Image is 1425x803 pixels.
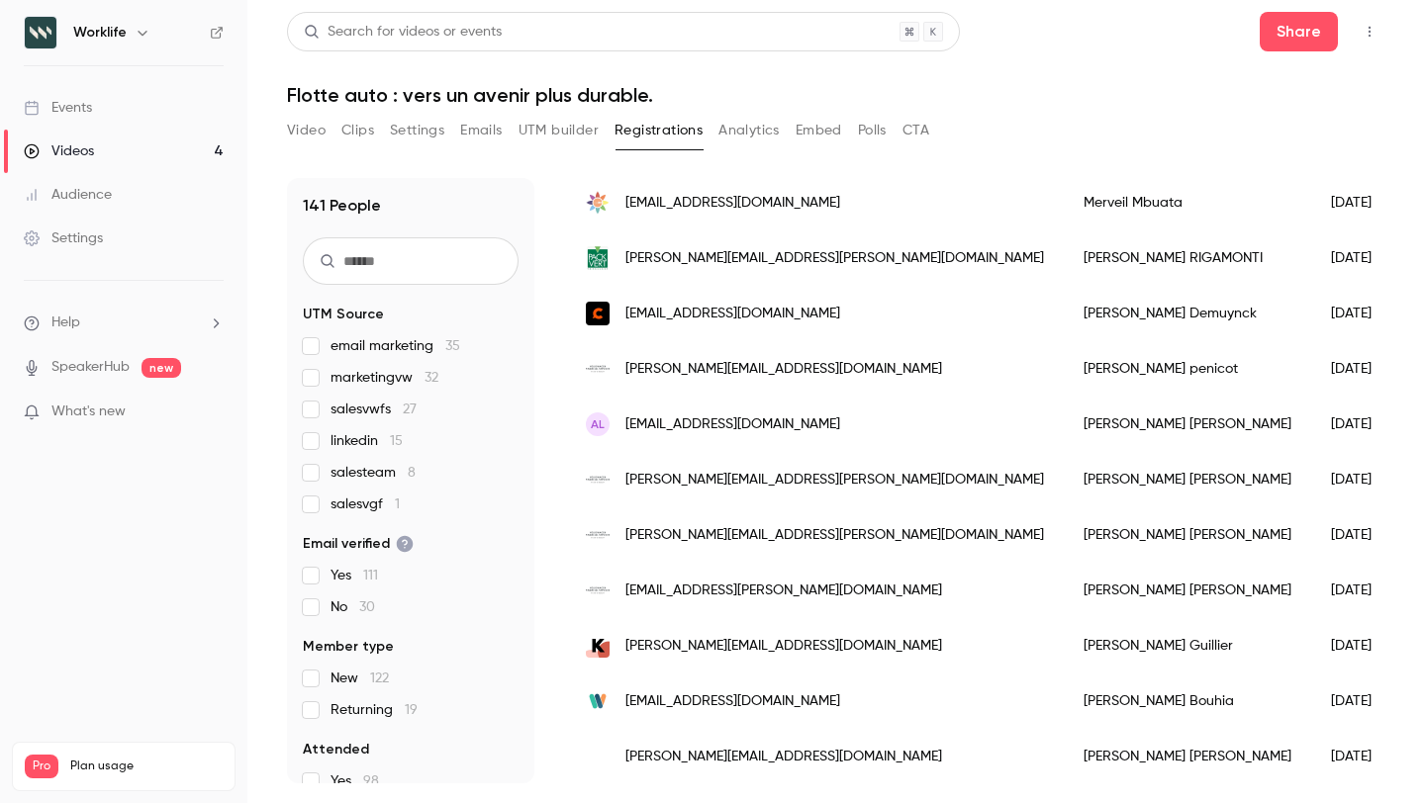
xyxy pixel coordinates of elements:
div: [DATE] [1311,618,1412,673]
span: [PERSON_NAME][EMAIL_ADDRESS][DOMAIN_NAME] [625,359,942,380]
span: 19 [405,703,418,717]
button: UTM builder [519,115,599,146]
img: vwfs.com [586,523,610,547]
div: [DATE] [1311,397,1412,452]
span: [EMAIL_ADDRESS][PERSON_NAME][DOMAIN_NAME] [625,580,942,601]
div: [PERSON_NAME] [PERSON_NAME] [1064,507,1311,563]
img: agissonsensemble.co [586,191,610,215]
button: Emails [460,115,502,146]
span: marketingvw [331,368,438,388]
button: Polls [858,115,887,146]
span: [PERSON_NAME][EMAIL_ADDRESS][PERSON_NAME][DOMAIN_NAME] [625,470,1044,491]
img: oleron-meubles.fr [586,745,610,768]
span: [EMAIL_ADDRESS][DOMAIN_NAME] [625,691,840,712]
span: email marketing [331,336,460,356]
li: help-dropdown-opener [24,312,224,333]
button: Share [1260,12,1338,51]
span: New [331,669,389,688]
button: Clips [341,115,374,146]
img: vwfs.com [586,357,610,381]
img: worklife.io [586,689,610,713]
div: [PERSON_NAME] [PERSON_NAME] [1064,563,1311,618]
button: Registrations [615,115,703,146]
span: [PERSON_NAME][EMAIL_ADDRESS][DOMAIN_NAME] [625,636,942,657]
button: Analytics [718,115,780,146]
span: 98 [363,774,379,788]
span: [PERSON_NAME][EMAIL_ADDRESS][PERSON_NAME][DOMAIN_NAME] [625,525,1044,546]
span: Member type [303,637,394,657]
div: [DATE] [1311,175,1412,230]
button: Top Bar Actions [1354,16,1385,47]
button: Settings [390,115,444,146]
span: Attended [303,740,369,759]
span: What's new [51,401,126,422]
button: Embed [796,115,842,146]
div: [PERSON_NAME] Demuynck [1064,286,1311,341]
span: Yes [331,771,379,791]
span: 111 [363,569,378,582]
div: Audience [24,185,112,205]
button: CTA [902,115,929,146]
span: 1 [395,497,400,511]
span: Email verified [303,534,414,554]
div: [PERSON_NAME] Bouhia [1064,673,1311,729]
div: [PERSON_NAME] [PERSON_NAME] [1064,397,1311,452]
span: Pro [25,755,58,778]
div: [DATE] [1311,230,1412,286]
div: [DATE] [1311,729,1412,784]
div: [PERSON_NAME] Guillier [1064,618,1311,673]
span: 30 [359,600,375,614]
h6: Worklife [73,23,127,43]
div: [DATE] [1311,673,1412,729]
img: comellink.com [586,302,610,325]
span: 35 [445,339,460,353]
div: Videos [24,141,94,161]
button: Video [287,115,326,146]
h1: 141 People [303,194,381,218]
img: vwfs.com [586,468,610,491]
span: 27 [403,402,417,416]
span: Plan usage [70,758,223,774]
span: linkedin [331,431,403,451]
span: 8 [408,466,416,480]
span: salesvwfs [331,400,417,419]
span: No [331,597,375,617]
span: salesvgf [331,494,400,514]
span: 122 [370,671,389,685]
span: Returning [331,700,418,720]
span: AL [591,415,605,433]
span: new [142,358,181,378]
div: [DATE] [1311,286,1412,341]
img: packvert.com [586,246,610,270]
div: [DATE] [1311,563,1412,618]
span: UTM Source [303,305,384,324]
div: [PERSON_NAME] penicot [1064,341,1311,397]
img: vwfs.com [586,579,610,602]
span: [EMAIL_ADDRESS][DOMAIN_NAME] [625,193,840,214]
span: [EMAIL_ADDRESS][DOMAIN_NAME] [625,304,840,324]
div: [DATE] [1311,452,1412,507]
div: [DATE] [1311,341,1412,397]
span: [PERSON_NAME][EMAIL_ADDRESS][PERSON_NAME][DOMAIN_NAME] [625,248,1044,269]
div: Search for videos or events [304,22,502,43]
a: SpeakerHub [51,357,130,378]
img: Worklife [25,17,56,48]
div: Events [24,98,92,118]
span: Yes [331,566,378,585]
div: [PERSON_NAME] [PERSON_NAME] [1064,729,1311,784]
span: Help [51,312,80,333]
span: [PERSON_NAME][EMAIL_ADDRESS][DOMAIN_NAME] [625,747,942,767]
div: Merveil Mbuata [1064,175,1311,230]
span: 15 [390,434,403,448]
span: [EMAIL_ADDRESS][DOMAIN_NAME] [625,414,840,435]
img: kozy.agency [586,634,610,658]
span: 32 [425,371,438,385]
div: Settings [24,228,103,248]
div: [DATE] [1311,507,1412,563]
div: [PERSON_NAME] [PERSON_NAME] [1064,452,1311,507]
div: [PERSON_NAME] RIGAMONTI [1064,230,1311,286]
h1: Flotte auto : vers un avenir plus durable. [287,83,1385,107]
iframe: Noticeable Trigger [200,403,224,421]
span: salesteam [331,463,416,483]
